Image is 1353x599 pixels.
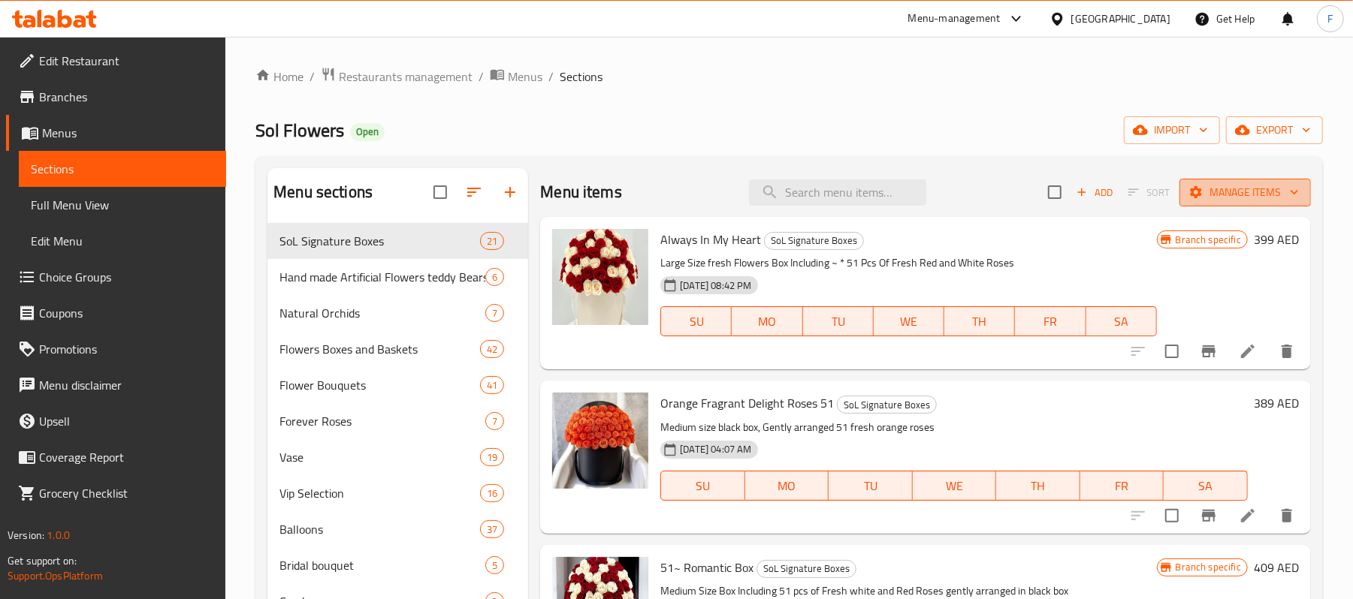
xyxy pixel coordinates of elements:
[1074,184,1115,201] span: Add
[660,471,744,501] button: SU
[481,486,503,501] span: 16
[1254,557,1299,578] h6: 409 AED
[267,331,528,367] div: Flowers Boxes and Baskets42
[667,475,738,497] span: SU
[6,295,226,331] a: Coupons
[829,471,913,501] button: TU
[1238,121,1311,140] span: export
[1170,475,1242,497] span: SA
[944,306,1015,336] button: TH
[1039,176,1071,208] span: Select section
[39,304,214,322] span: Coupons
[660,228,761,251] span: Always In My Heart
[19,223,226,259] a: Edit Menu
[1191,183,1299,202] span: Manage items
[492,174,528,210] button: Add section
[1170,560,1247,574] span: Branch specific
[6,367,226,403] a: Menu disclaimer
[424,176,456,208] span: Select all sections
[481,342,503,357] span: 42
[6,439,226,475] a: Coverage Report
[480,232,504,250] div: items
[835,475,907,497] span: TU
[267,223,528,259] div: SoL Signature Boxes21
[480,340,504,358] div: items
[660,556,754,579] span: 51~ Romantic Box
[1156,500,1188,531] span: Select to update
[350,125,385,138] span: Open
[674,278,757,293] span: [DATE] 08:42 PM
[267,475,528,511] div: Vip Selection16
[39,484,214,502] span: Grocery Checklist
[660,254,1156,272] p: Large Size fresh Flowers Box Including ~ * 51 Pcs Of Fresh Red and White Roses
[339,68,473,86] span: Restaurants management
[279,520,480,538] div: Balloons
[485,556,504,574] div: items
[919,475,991,497] span: WE
[8,551,77,570] span: Get support on:
[660,418,1248,437] p: Medium size black box, Gently arranged 51 fresh orange roses
[279,484,480,502] div: Vip Selection
[1179,179,1311,206] button: Manage items
[19,187,226,223] a: Full Menu View
[267,367,528,403] div: Flower Bouquets41
[279,448,480,466] span: Vase
[1164,471,1248,501] button: SA
[837,396,937,414] div: SoL Signature Boxes
[667,311,726,333] span: SU
[42,124,214,142] span: Menus
[480,448,504,466] div: items
[6,79,226,115] a: Branches
[764,232,864,250] div: SoL Signature Boxes
[485,412,504,430] div: items
[1226,116,1323,144] button: export
[279,304,485,322] span: Natural Orchids
[39,412,214,430] span: Upsell
[6,115,226,151] a: Menus
[481,378,503,393] span: 41
[486,270,503,284] span: 6
[485,268,504,286] div: items
[1086,475,1158,497] span: FR
[6,475,226,511] a: Grocery Checklist
[279,412,485,430] div: Forever Roses
[552,229,648,325] img: Always In My Heart
[908,10,1001,28] div: Menu-management
[1254,393,1299,414] h6: 389 AED
[660,306,732,336] button: SU
[757,560,856,577] span: SoL Signature Boxes
[279,376,480,394] span: Flower Bouquets
[31,160,214,178] span: Sections
[350,123,385,141] div: Open
[674,442,757,456] span: [DATE] 04:07 AM
[1071,181,1119,204] button: Add
[279,556,485,574] div: Bridal bouquet
[996,471,1080,501] button: TH
[880,311,938,333] span: WE
[1327,11,1333,27] span: F
[39,88,214,106] span: Branches
[279,232,480,250] span: SoL Signature Boxes
[279,340,480,358] span: Flowers Boxes and Baskets
[255,67,1323,86] nav: breadcrumb
[6,331,226,367] a: Promotions
[6,43,226,79] a: Edit Restaurant
[745,471,829,501] button: MO
[267,259,528,295] div: Hand made Artificial Flowers teddy Bears6
[1071,11,1170,27] div: [GEOGRAPHIC_DATA]
[267,403,528,439] div: Forever Roses7
[479,68,484,86] li: /
[913,471,997,501] button: WE
[1119,181,1179,204] span: Select section first
[508,68,542,86] span: Menus
[1021,311,1080,333] span: FR
[19,151,226,187] a: Sections
[481,450,503,465] span: 19
[751,475,823,497] span: MO
[39,52,214,70] span: Edit Restaurant
[950,311,1009,333] span: TH
[255,68,304,86] a: Home
[480,484,504,502] div: items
